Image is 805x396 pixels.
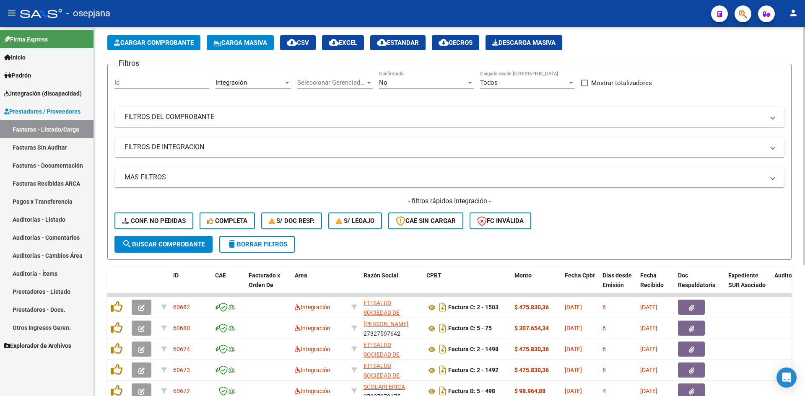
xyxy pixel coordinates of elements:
[448,346,499,353] strong: Factura C: 2 - 1498
[173,367,190,373] span: 60673
[297,79,365,86] span: Seleccionar Gerenciador
[360,267,423,303] datatable-header-cell: Razón Social
[728,272,766,288] span: Expediente SUR Asociado
[364,340,420,358] div: 30715456911
[4,71,31,80] span: Padrón
[602,367,606,373] span: 6
[4,35,48,44] span: Firma Express
[364,383,405,390] span: SCOLARI ERICA
[173,346,190,352] span: 60674
[114,236,213,253] button: Buscar Comprobante
[261,212,322,229] button: S/ Doc Resp.
[280,35,316,50] button: CSV
[287,39,309,47] span: CSV
[788,8,798,18] mat-icon: person
[364,342,400,368] span: ETI SALUD SOCIEDAD DE HECHO
[245,267,291,303] datatable-header-cell: Facturado x Orden De
[388,212,463,229] button: CAE SIN CARGAR
[107,35,200,50] button: Cargar Comprobante
[364,300,400,326] span: ETI SALUD SOCIEDAD DE HECHO
[432,35,479,50] button: Gecros
[492,39,556,47] span: Descarga Masiva
[227,239,237,249] mat-icon: delete
[591,78,652,88] span: Mostrar totalizadores
[514,325,549,331] strong: $ 307.654,34
[565,325,582,331] span: [DATE]
[377,37,387,47] mat-icon: cloud_download
[511,267,561,303] datatable-header-cell: Monto
[602,346,606,352] span: 6
[114,107,784,127] mat-expansion-panel-header: FILTROS DEL COMPROBANTE
[287,37,297,47] mat-icon: cloud_download
[637,267,675,303] datatable-header-cell: Fecha Recibido
[396,217,456,225] span: CAE SIN CARGAR
[514,272,532,279] span: Monto
[295,325,330,331] span: Integración
[439,39,473,47] span: Gecros
[448,304,499,311] strong: Factura C: 2 - 1503
[565,388,582,394] span: [DATE]
[249,272,280,288] span: Facturado x Orden De
[437,321,448,335] i: Descargar documento
[486,35,562,50] app-download-masive: Descarga masiva de comprobantes (adjuntos)
[219,236,295,253] button: Borrar Filtros
[114,39,194,47] span: Cargar Comprobante
[514,367,549,373] strong: $ 475.830,36
[480,79,498,86] span: Todos
[291,267,348,303] datatable-header-cell: Area
[423,267,511,303] datatable-header-cell: CPBT
[565,367,582,373] span: [DATE]
[448,325,492,332] strong: Factura C: 5 - 75
[4,89,82,98] span: Integración (discapacidad)
[207,35,274,50] button: Carga Masiva
[295,346,330,352] span: Integración
[269,217,315,225] span: S/ Doc Resp.
[295,388,330,394] span: Integración
[599,267,637,303] datatable-header-cell: Días desde Emisión
[565,272,595,279] span: Fecha Cpbt
[364,272,398,279] span: Razón Social
[675,267,725,303] datatable-header-cell: Doc Respaldatoria
[370,35,426,50] button: Estandar
[215,272,226,279] span: CAE
[4,341,71,350] span: Explorador de Archivos
[602,304,606,311] span: 6
[725,267,771,303] datatable-header-cell: Expediente SUR Asociado
[173,304,190,311] span: 60682
[364,321,408,327] span: [PERSON_NAME]
[125,173,764,182] mat-panel-title: MAS FILTROS
[437,342,448,356] i: Descargar documento
[602,325,606,331] span: 6
[173,388,190,394] span: 60672
[114,167,784,187] mat-expansion-panel-header: MAS FILTROS
[173,325,190,331] span: 60680
[66,4,110,23] span: - osepjana
[4,107,80,116] span: Prestadores / Proveedores
[114,197,784,206] h4: - filtros rápidos Integración -
[4,53,26,62] span: Inicio
[114,212,193,229] button: Conf. no pedidas
[364,362,400,388] span: ETI SALUD SOCIEDAD DE HECHO
[216,79,247,86] span: Integración
[295,272,307,279] span: Area
[640,325,657,331] span: [DATE]
[439,37,449,47] mat-icon: cloud_download
[336,217,374,225] span: S/ legajo
[565,304,582,311] span: [DATE]
[426,272,441,279] span: CPBT
[212,267,245,303] datatable-header-cell: CAE
[514,388,545,394] strong: $ 98.964,88
[213,39,267,47] span: Carga Masiva
[7,8,17,18] mat-icon: menu
[114,137,784,157] mat-expansion-panel-header: FILTROS DE INTEGRACION
[379,79,387,86] span: No
[364,361,420,379] div: 30715456911
[295,304,330,311] span: Integración
[602,272,632,288] span: Días desde Emisión
[486,35,562,50] button: Descarga Masiva
[114,57,143,69] h3: Filtros
[170,267,212,303] datatable-header-cell: ID
[448,367,499,374] strong: Factura C: 2 - 1492
[377,39,419,47] span: Estandar
[470,212,531,229] button: FC Inválida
